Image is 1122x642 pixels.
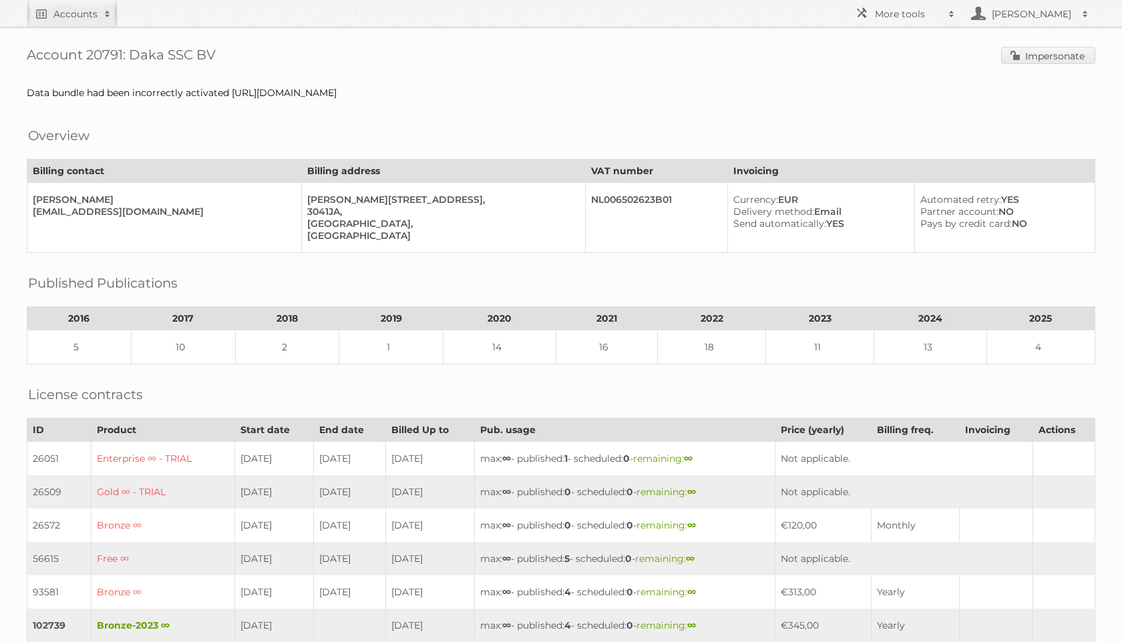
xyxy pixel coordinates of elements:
strong: ∞ [502,486,511,498]
span: remaining: [636,486,696,498]
td: 5 [27,330,132,364]
strong: 1 [564,452,568,464]
th: 2023 [766,307,874,330]
th: 2019 [339,307,443,330]
span: Delivery method: [733,206,814,218]
a: Impersonate [1001,47,1095,64]
strong: 0 [625,553,632,565]
td: 93581 [27,575,91,609]
div: [GEOGRAPHIC_DATA] [307,230,574,242]
div: YES [733,218,903,230]
h1: Account 20791: Daka SSC BV [27,47,1095,67]
td: Monthly [872,509,960,542]
h2: License contracts [28,384,143,404]
td: €120,00 [775,509,872,542]
td: Not applicable. [775,475,1033,509]
span: Partner account: [920,206,998,218]
td: [DATE] [235,542,314,575]
td: 26051 [27,442,91,476]
td: 10 [131,330,235,364]
td: 26509 [27,475,91,509]
strong: 0 [623,452,630,464]
strong: ∞ [687,619,696,631]
span: Automated retry: [920,194,1001,206]
strong: 0 [564,519,571,531]
th: 2021 [556,307,658,330]
th: VAT number [586,159,728,183]
div: [PERSON_NAME] [33,194,291,206]
th: Invoicing [728,159,1095,183]
td: [DATE] [235,575,314,609]
th: Billing freq. [872,418,960,442]
strong: ∞ [686,553,695,565]
strong: 0 [626,519,633,531]
th: Product [91,418,235,442]
th: 2016 [27,307,132,330]
th: 2020 [443,307,556,330]
td: [DATE] [386,509,475,542]
td: NL006502623B01 [586,183,728,253]
td: [DATE] [386,575,475,609]
span: remaining: [635,553,695,565]
td: [DATE] [313,509,385,542]
div: NO [920,218,1084,230]
span: remaining: [636,519,696,531]
td: 11 [766,330,874,364]
td: Not applicable. [775,542,1033,575]
div: EUR [733,194,903,206]
td: Gold ∞ - TRIAL [91,475,235,509]
td: 26572 [27,509,91,542]
td: max: - published: - scheduled: - [475,509,775,542]
td: Bronze ∞ [91,575,235,609]
h2: Accounts [53,7,98,21]
th: Pub. usage [475,418,775,442]
div: [EMAIL_ADDRESS][DOMAIN_NAME] [33,206,291,218]
td: [DATE] [235,442,314,476]
strong: ∞ [502,586,511,598]
span: remaining: [633,452,693,464]
h2: Overview [28,125,89,145]
th: 2022 [658,307,766,330]
td: [DATE] [313,575,385,609]
td: Yearly [872,575,960,609]
strong: ∞ [502,619,511,631]
div: [GEOGRAPHIC_DATA], [307,218,574,230]
td: Not applicable. [775,442,1033,476]
h2: [PERSON_NAME] [988,7,1075,21]
th: Actions [1033,418,1095,442]
strong: ∞ [687,586,696,598]
td: [DATE] [235,475,314,509]
div: 3041JA, [307,206,574,218]
td: 16 [556,330,658,364]
td: max: - published: - scheduled: - [475,442,775,476]
strong: ∞ [502,452,511,464]
th: Price (yearly) [775,418,872,442]
td: 2 [235,330,339,364]
h2: Published Publications [28,273,178,293]
th: Billing address [301,159,585,183]
td: [DATE] [313,442,385,476]
td: Free ∞ [91,542,235,575]
span: remaining: [636,619,696,631]
span: Currency: [733,194,778,206]
td: 1 [339,330,443,364]
th: 2025 [986,307,1095,330]
td: [DATE] [313,475,385,509]
td: [DATE] [386,442,475,476]
div: Data bundle had been incorrectly activated [URL][DOMAIN_NAME] [27,87,1095,99]
strong: 4 [564,586,571,598]
td: 18 [658,330,766,364]
th: End date [313,418,385,442]
th: Start date [235,418,314,442]
td: max: - published: - scheduled: - [475,542,775,575]
td: [DATE] [386,542,475,575]
th: ID [27,418,91,442]
th: Invoicing [960,418,1033,442]
th: 2017 [131,307,235,330]
td: [DATE] [235,509,314,542]
strong: 4 [564,619,571,631]
td: [DATE] [313,542,385,575]
strong: ∞ [687,486,696,498]
strong: 0 [626,586,633,598]
th: 2024 [874,307,986,330]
